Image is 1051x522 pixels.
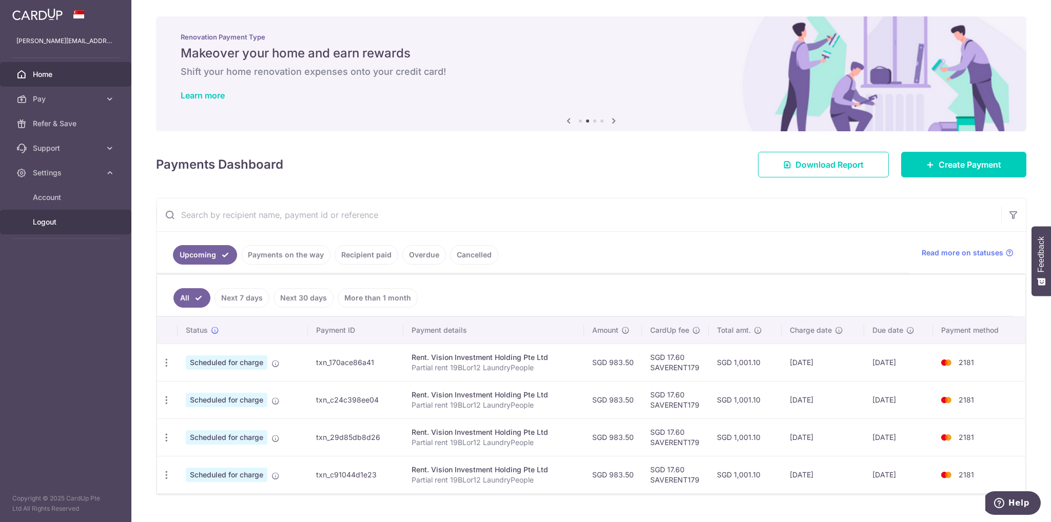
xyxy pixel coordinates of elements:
[901,152,1026,177] a: Create Payment
[412,352,576,363] div: Rent. Vision Investment Holding Pte Ltd
[936,394,957,406] img: Bank Card
[450,245,498,265] a: Cancelled
[412,465,576,475] div: Rent. Vision Investment Holding Pte Ltd
[709,456,782,493] td: SGD 1,001.10
[412,363,576,373] p: Partial rent 19BLor12 LaundryPeople
[642,418,709,456] td: SGD 17.60 SAVERENT179
[308,456,403,493] td: txn_c91044d1e23
[33,94,101,104] span: Pay
[1037,236,1046,272] span: Feedback
[33,192,101,203] span: Account
[33,217,101,227] span: Logout
[864,456,933,493] td: [DATE]
[412,427,576,437] div: Rent. Vision Investment Holding Pte Ltd
[939,158,1001,171] span: Create Payment
[782,456,864,493] td: [DATE]
[308,317,403,344] th: Payment ID
[186,325,208,335] span: Status
[308,381,403,418] td: txn_c24c398ee04
[241,245,330,265] a: Payments on the way
[12,8,63,21] img: CardUp
[642,381,709,418] td: SGD 17.60 SAVERENT179
[338,288,418,308] a: More than 1 month
[795,158,864,171] span: Download Report
[709,381,782,418] td: SGD 1,001.10
[1031,226,1051,296] button: Feedback - Show survey
[16,36,115,46] p: [PERSON_NAME][EMAIL_ADDRESS][DOMAIN_NAME]
[782,344,864,381] td: [DATE]
[186,355,267,370] span: Scheduled for charge
[782,381,864,418] td: [DATE]
[274,288,334,308] a: Next 30 days
[709,418,782,456] td: SGD 1,001.10
[403,317,584,344] th: Payment details
[959,470,974,479] span: 2181
[33,118,101,129] span: Refer & Save
[186,430,267,445] span: Scheduled for charge
[936,356,957,369] img: Bank Card
[181,45,1002,62] h5: Makeover your home and earn rewards
[864,344,933,381] td: [DATE]
[584,344,642,381] td: SGD 983.50
[186,393,267,407] span: Scheduled for charge
[717,325,751,335] span: Total amt.
[959,395,974,404] span: 2181
[181,66,1002,78] h6: Shift your home renovation expenses onto your credit card!
[592,325,618,335] span: Amount
[186,468,267,482] span: Scheduled for charge
[782,418,864,456] td: [DATE]
[33,168,101,178] span: Settings
[584,381,642,418] td: SGD 983.50
[936,469,957,481] img: Bank Card
[157,198,1001,231] input: Search by recipient name, payment id or reference
[709,344,782,381] td: SGD 1,001.10
[173,245,237,265] a: Upcoming
[758,152,889,177] a: Download Report
[412,437,576,448] p: Partial rent 19BLor12 LaundryPeople
[642,456,709,493] td: SGD 17.60 SAVERENT179
[412,400,576,410] p: Partial rent 19BLor12 LaundryPeople
[308,418,403,456] td: txn_29d85db8d26
[156,155,283,174] h4: Payments Dashboard
[650,325,689,335] span: CardUp fee
[402,245,446,265] a: Overdue
[959,358,974,367] span: 2181
[864,418,933,456] td: [DATE]
[412,475,576,485] p: Partial rent 19BLor12 LaundryPeople
[156,16,1026,131] img: Renovation banner
[308,344,403,381] td: txn_170ace86a41
[33,69,101,79] span: Home
[642,344,709,381] td: SGD 17.60 SAVERENT179
[936,431,957,444] img: Bank Card
[584,418,642,456] td: SGD 983.50
[790,325,832,335] span: Charge date
[181,33,1002,41] p: Renovation Payment Type
[864,381,933,418] td: [DATE]
[335,245,398,265] a: Recipient paid
[173,288,210,308] a: All
[33,143,101,153] span: Support
[584,456,642,493] td: SGD 983.50
[872,325,903,335] span: Due date
[922,248,1003,258] span: Read more on statuses
[985,491,1041,517] iframe: Opens a widget where you can find more information
[922,248,1014,258] a: Read more on statuses
[181,90,225,101] a: Learn more
[412,390,576,400] div: Rent. Vision Investment Holding Pte Ltd
[959,433,974,441] span: 2181
[215,288,269,308] a: Next 7 days
[933,317,1025,344] th: Payment method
